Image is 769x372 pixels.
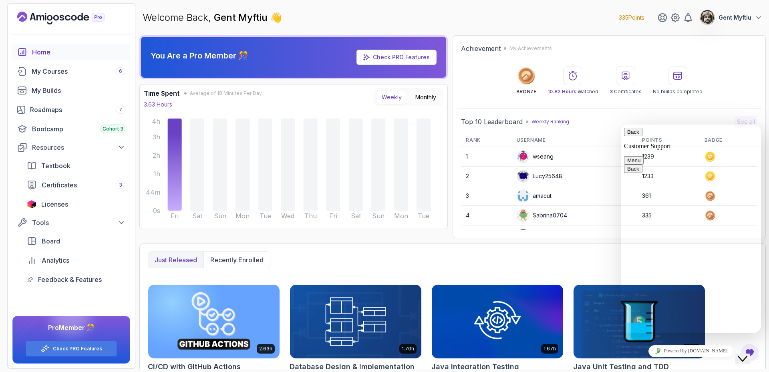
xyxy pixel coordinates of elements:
[418,212,429,220] tspan: Tue
[517,229,529,241] img: user profile image
[512,134,637,147] th: Username
[12,215,130,230] button: Tools
[373,54,430,60] a: Check PRO Features
[151,50,248,61] p: You Are a Pro Member 🎊
[461,167,511,186] td: 2
[32,86,125,95] div: My Builds
[700,10,715,25] img: user profile image
[376,90,407,104] button: Weekly
[192,212,203,220] tspan: Sat
[735,340,761,364] iframe: chat widget
[461,117,523,127] h2: Top 10 Leaderboard
[17,12,123,24] a: Landing page
[517,150,554,163] div: wseang
[22,252,130,268] a: analytics
[144,88,179,98] h3: Time Spent
[304,212,317,220] tspan: Thu
[53,346,102,352] a: Check PRO Features
[653,88,703,95] p: No builds completed
[236,212,250,220] tspan: Mon
[402,346,414,352] p: 1.70h
[203,252,270,268] button: Recently enrolled
[268,9,284,26] span: 👋
[12,44,130,60] a: home
[531,119,569,125] p: Weekly Ranking
[22,196,130,212] a: licenses
[38,275,102,284] span: Feedback & Features
[517,229,545,241] div: rx03
[517,151,529,163] img: default monster avatar
[461,44,501,53] h2: Achievement
[32,124,125,134] div: Bootcamp
[461,186,511,206] td: 3
[517,190,529,202] img: user profile image
[259,346,272,352] p: 2.63h
[548,88,576,95] span: 10.82 Hours
[461,225,511,245] td: 5
[621,342,761,360] iframe: chat widget
[517,170,529,182] img: default monster avatar
[517,209,529,221] img: default monster avatar
[461,147,511,167] td: 1
[144,101,172,109] p: 3.63 Hours
[621,125,761,333] iframe: chat widget
[281,212,294,220] tspan: Wed
[30,105,125,115] div: Roadmaps
[27,200,36,208] img: jetbrains icon
[119,182,122,188] span: 3
[372,212,384,220] tspan: Sun
[699,10,763,26] button: user profile imageGent Myftiu
[461,134,511,147] th: Rank
[103,126,123,132] span: Cohort 3
[290,285,421,358] img: Database Design & Implementation card
[153,133,160,141] tspan: 3h
[32,143,125,152] div: Resources
[517,209,567,222] div: Sabrina0704
[517,189,552,202] div: amacut
[42,236,60,246] span: Board
[22,177,130,193] a: certificates
[214,212,226,220] tspan: Sun
[509,45,552,52] p: My Achievements
[351,212,361,220] tspan: Sat
[171,212,179,220] tspan: Fri
[610,88,613,95] span: 3
[12,82,130,99] a: builds
[32,47,125,57] div: Home
[41,161,70,171] span: Textbook
[329,212,337,220] tspan: Fri
[516,88,536,95] p: BRONZE
[432,285,563,358] img: Java Integration Testing card
[152,117,160,125] tspan: 4h
[619,14,644,22] p: 335 Points
[119,107,122,113] span: 7
[153,151,160,159] tspan: 2h
[12,121,130,137] a: bootcamp
[22,158,130,174] a: textbook
[260,212,271,220] tspan: Tue
[214,12,270,23] span: Gent Myftiu
[32,218,125,227] div: Tools
[719,14,751,22] p: Gent Myftiu
[410,90,441,104] button: Monthly
[548,88,598,95] p: Watched
[26,340,117,357] button: Check PRO Features
[22,233,130,249] a: board
[12,63,130,79] a: courses
[517,170,562,183] div: Lucy25648
[12,102,130,118] a: roadmaps
[143,11,282,24] p: Welcome Back,
[146,188,160,196] tspan: 44m
[210,255,264,265] p: Recently enrolled
[42,180,77,190] span: Certificates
